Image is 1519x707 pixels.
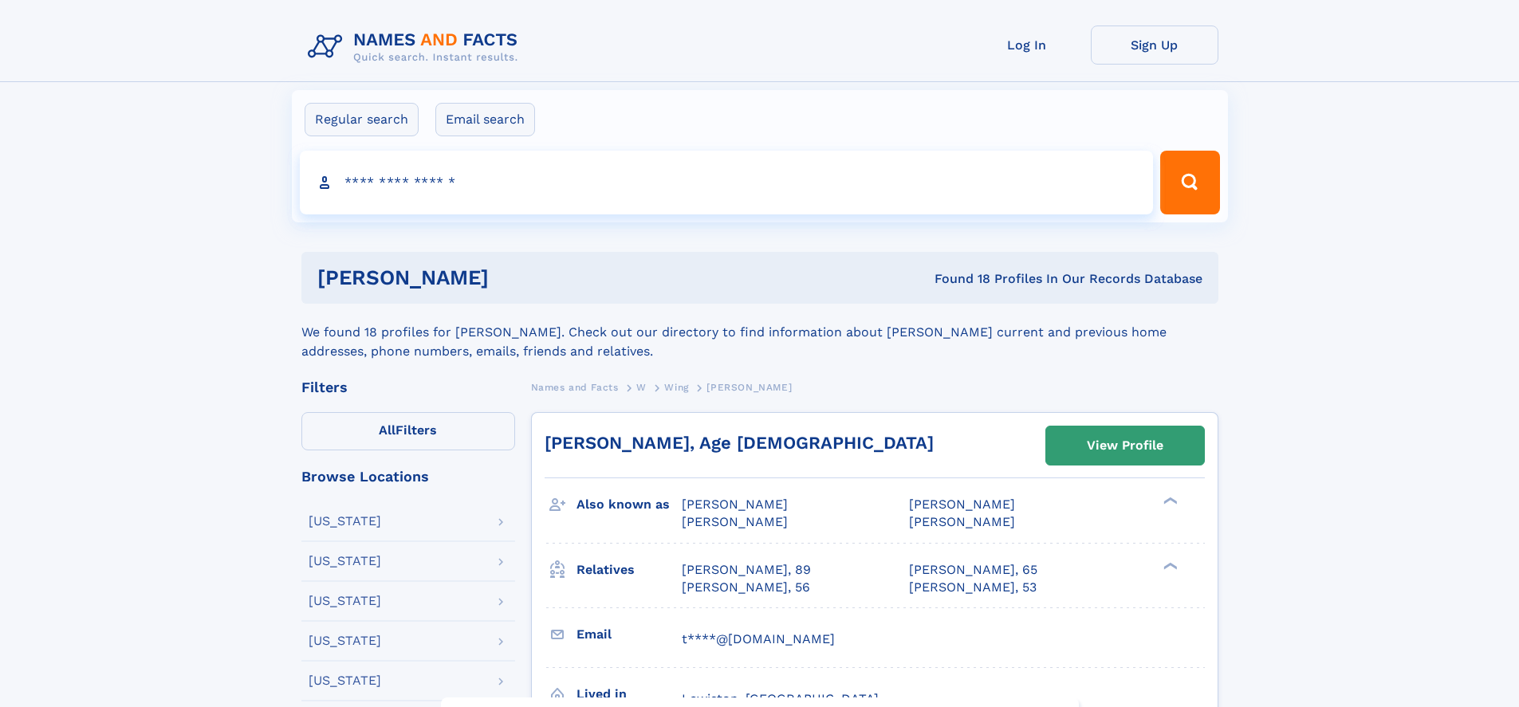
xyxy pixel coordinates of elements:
[711,270,1202,288] div: Found 18 Profiles In Our Records Database
[682,561,811,579] a: [PERSON_NAME], 89
[909,497,1015,512] span: [PERSON_NAME]
[309,634,381,647] div: [US_STATE]
[531,377,619,397] a: Names and Facts
[577,556,682,583] h3: Relatives
[545,433,934,453] a: [PERSON_NAME], Age [DEMOGRAPHIC_DATA]
[636,377,647,397] a: W
[577,621,682,648] h3: Email
[706,382,792,393] span: [PERSON_NAME]
[682,497,788,512] span: [PERSON_NAME]
[317,268,712,288] h1: [PERSON_NAME]
[301,304,1218,361] div: We found 18 profiles for [PERSON_NAME]. Check out our directory to find information about [PERSON...
[1087,427,1163,464] div: View Profile
[305,103,419,136] label: Regular search
[682,514,788,529] span: [PERSON_NAME]
[909,514,1015,529] span: [PERSON_NAME]
[963,26,1091,65] a: Log In
[300,151,1154,214] input: search input
[636,382,647,393] span: W
[682,579,810,596] a: [PERSON_NAME], 56
[1159,496,1179,506] div: ❯
[309,515,381,528] div: [US_STATE]
[577,491,682,518] h3: Also known as
[1046,426,1204,465] a: View Profile
[1091,26,1218,65] a: Sign Up
[435,103,535,136] label: Email search
[909,579,1037,596] a: [PERSON_NAME], 53
[664,377,688,397] a: Wing
[909,561,1037,579] a: [PERSON_NAME], 65
[301,380,515,395] div: Filters
[309,595,381,607] div: [US_STATE]
[301,469,515,484] div: Browse Locations
[1160,151,1219,214] button: Search Button
[1159,560,1179,571] div: ❯
[301,412,515,450] label: Filters
[301,26,531,69] img: Logo Names and Facts
[309,555,381,568] div: [US_STATE]
[682,691,879,706] span: Lewiston, [GEOGRAPHIC_DATA]
[664,382,688,393] span: Wing
[309,674,381,687] div: [US_STATE]
[379,422,395,438] span: All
